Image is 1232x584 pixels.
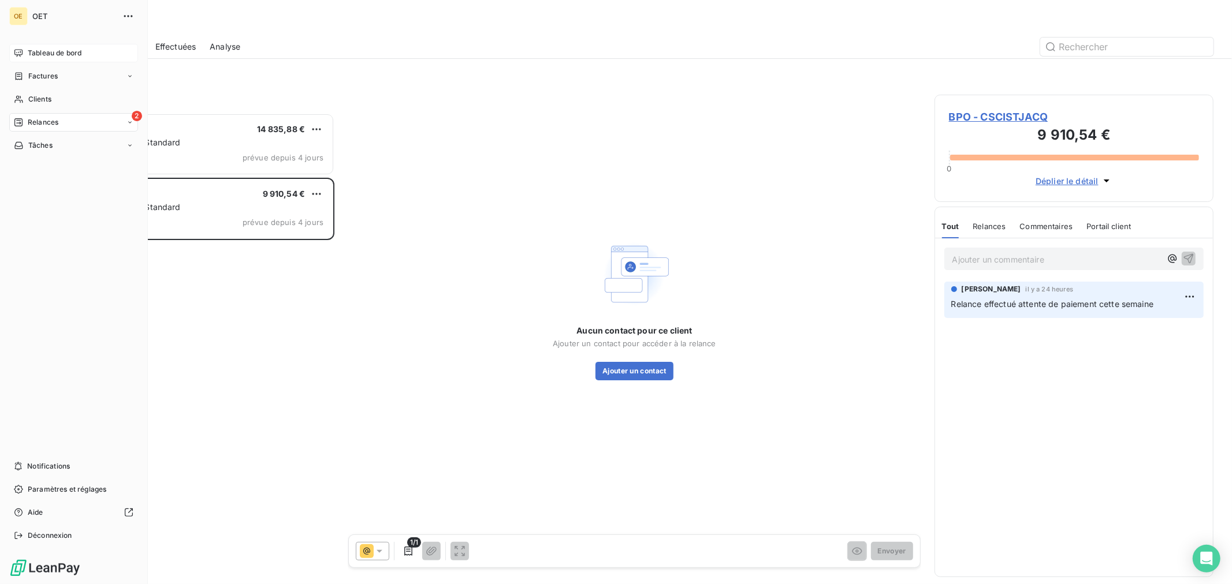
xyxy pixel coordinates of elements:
span: Ajouter un contact pour accéder à la relance [553,339,716,348]
img: Empty state [597,237,671,311]
span: Analyse [210,41,240,53]
h3: 9 910,54 € [949,125,1199,148]
span: Effectuées [155,41,196,53]
span: 1/1 [407,537,421,548]
span: 2 [132,111,142,121]
span: prévue depuis 4 jours [243,153,323,162]
span: Aide [28,507,43,518]
button: Envoyer [871,542,913,560]
span: Aucun contact pour ce client [576,325,692,336]
span: Tout [942,222,959,231]
a: Aide [9,503,138,522]
span: 9 910,54 € [263,189,306,199]
span: BPO - CSCISTJACQ [949,109,1199,125]
button: Ajouter un contact [595,362,673,380]
div: Open Intercom Messenger [1193,545,1220,572]
span: Commentaires [1020,222,1073,231]
span: Paramètres et réglages [28,484,106,495]
span: Relance effectué attente de paiement cette semaine [951,299,1154,309]
span: Portail client [1086,222,1131,231]
span: Relances [973,222,1006,231]
img: Logo LeanPay [9,559,81,577]
span: Notifications [27,461,70,471]
span: Relances [28,117,58,128]
input: Rechercher [1040,38,1214,56]
span: 0 [947,164,952,173]
span: [PERSON_NAME] [962,284,1021,294]
span: Déplier le détail [1036,175,1099,187]
span: Tâches [28,140,53,151]
span: Tableau de bord [28,48,81,58]
div: OE [9,7,28,25]
span: il y a 24 heures [1026,286,1073,293]
span: 14 835,88 € [257,124,305,134]
span: Clients [28,94,51,104]
span: Factures [28,71,58,81]
span: prévue depuis 4 jours [243,218,323,227]
span: Déconnexion [28,530,72,541]
span: OET [32,12,116,21]
button: Déplier le détail [1032,174,1116,188]
div: grid [55,113,334,584]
